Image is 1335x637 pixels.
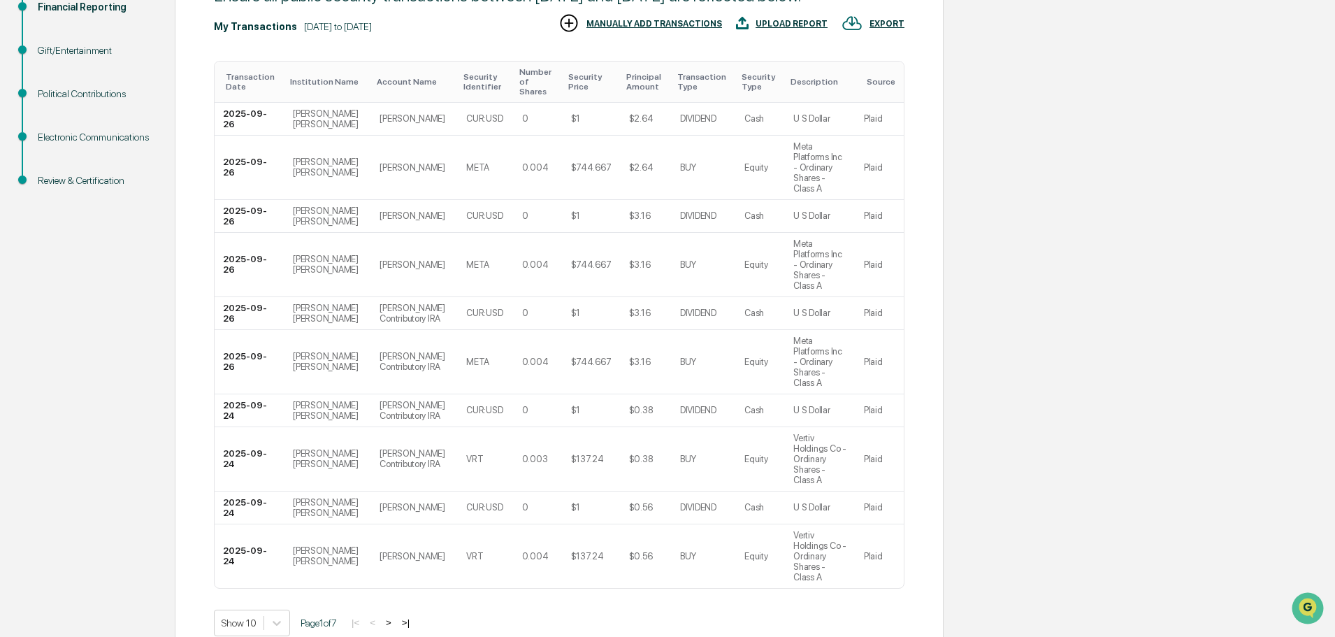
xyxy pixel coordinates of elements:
div: Vertiv Holdings Co - Ordinary Shares - Class A [793,530,847,582]
div: Toggle SortBy [463,72,507,92]
td: 2025-09-26 [215,330,284,394]
div: $0.38 [629,405,654,415]
div: We're available if you need us! [48,121,177,132]
td: 2025-09-24 [215,394,284,427]
td: Plaid [856,233,904,297]
div: 🔎 [14,204,25,215]
div: DIVIDEND [680,405,716,415]
div: Cash [744,405,764,415]
td: Plaid [856,427,904,492]
span: Page 1 of 7 [301,617,337,629]
div: Cash [744,210,764,221]
div: [PERSON_NAME] [PERSON_NAME] [293,108,363,129]
div: Equity [744,551,767,561]
div: 0.004 [522,551,549,561]
td: Plaid [856,330,904,394]
td: Plaid [856,136,904,200]
td: Plaid [856,394,904,427]
div: $0.56 [629,502,653,513]
button: Start new chat [238,111,254,128]
div: CUR:USD [466,308,503,318]
button: >| [398,617,414,629]
div: $744.667 [571,162,612,173]
a: 🖐️Preclearance [8,171,96,196]
div: 0 [522,210,528,221]
span: Pylon [139,237,169,248]
div: Review & Certification [38,173,152,188]
button: > [382,617,396,629]
div: [PERSON_NAME] [PERSON_NAME] [293,400,363,421]
div: My Transactions [214,21,297,32]
div: Toggle SortBy [626,72,666,92]
div: [DATE] to [DATE] [304,21,372,32]
div: 🗄️ [101,178,113,189]
div: $0.38 [629,454,654,464]
div: $3.16 [629,210,651,221]
td: [PERSON_NAME] [371,136,458,200]
div: Toggle SortBy [867,77,898,87]
td: Plaid [856,103,904,136]
div: $1 [571,502,580,513]
div: Electronic Communications [38,130,152,145]
iframe: Open customer support [1290,591,1328,629]
div: Toggle SortBy [742,72,779,92]
img: 1746055101610-c473b297-6a78-478c-a979-82029cc54cd1 [14,107,39,132]
div: $1 [571,210,580,221]
div: Toggle SortBy [677,72,730,92]
div: $0.56 [629,551,653,561]
td: 2025-09-24 [215,492,284,524]
div: Start new chat [48,107,229,121]
div: 0.004 [522,357,549,367]
div: $3.16 [629,308,651,318]
td: 2025-09-26 [215,233,284,297]
div: Gift/Entertainment [38,43,152,58]
div: 0.004 [522,162,549,173]
div: DIVIDEND [680,113,716,124]
div: [PERSON_NAME] [PERSON_NAME] [293,545,363,566]
img: MANUALLY ADD TRANSACTIONS [558,13,579,34]
div: Meta Platforms Inc - Ordinary Shares - Class A [793,238,847,291]
div: Toggle SortBy [519,67,557,96]
td: [PERSON_NAME] Contributory IRA [371,297,458,330]
div: $3.16 [629,357,651,367]
div: 0 [522,405,528,415]
div: [PERSON_NAME] [PERSON_NAME] [293,157,363,178]
div: 🖐️ [14,178,25,189]
td: [PERSON_NAME] [371,103,458,136]
div: $2.64 [629,162,654,173]
span: Preclearance [28,176,90,190]
div: Political Contributions [38,87,152,101]
div: $3.16 [629,259,651,270]
div: Vertiv Holdings Co - Ordinary Shares - Class A [793,433,847,485]
div: [PERSON_NAME] [PERSON_NAME] [293,497,363,518]
div: DIVIDEND [680,308,716,318]
div: BUY [680,259,696,270]
div: EXPORT [869,19,904,29]
div: 0 [522,113,528,124]
div: BUY [680,551,696,561]
td: 2025-09-24 [215,524,284,588]
div: CUR:USD [466,113,503,124]
div: 0.004 [522,259,549,270]
div: Equity [744,357,767,367]
div: [PERSON_NAME] [PERSON_NAME] [293,303,363,324]
p: How can we help? [14,29,254,52]
td: 2025-09-24 [215,427,284,492]
td: [PERSON_NAME] Contributory IRA [371,330,458,394]
div: VRT [466,454,483,464]
div: META [466,259,489,270]
td: Plaid [856,200,904,233]
div: U S Dollar [793,405,830,415]
a: 🔎Data Lookup [8,197,94,222]
div: MANUALLY ADD TRANSACTIONS [586,19,722,29]
div: $1 [571,308,580,318]
button: < [366,617,380,629]
div: $137.24 [571,551,604,561]
div: [PERSON_NAME] [PERSON_NAME] [293,448,363,469]
div: UPLOAD REPORT [756,19,828,29]
div: Equity [744,259,767,270]
div: [PERSON_NAME] [PERSON_NAME] [293,254,363,275]
div: Cash [744,113,764,124]
div: $744.667 [571,259,612,270]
